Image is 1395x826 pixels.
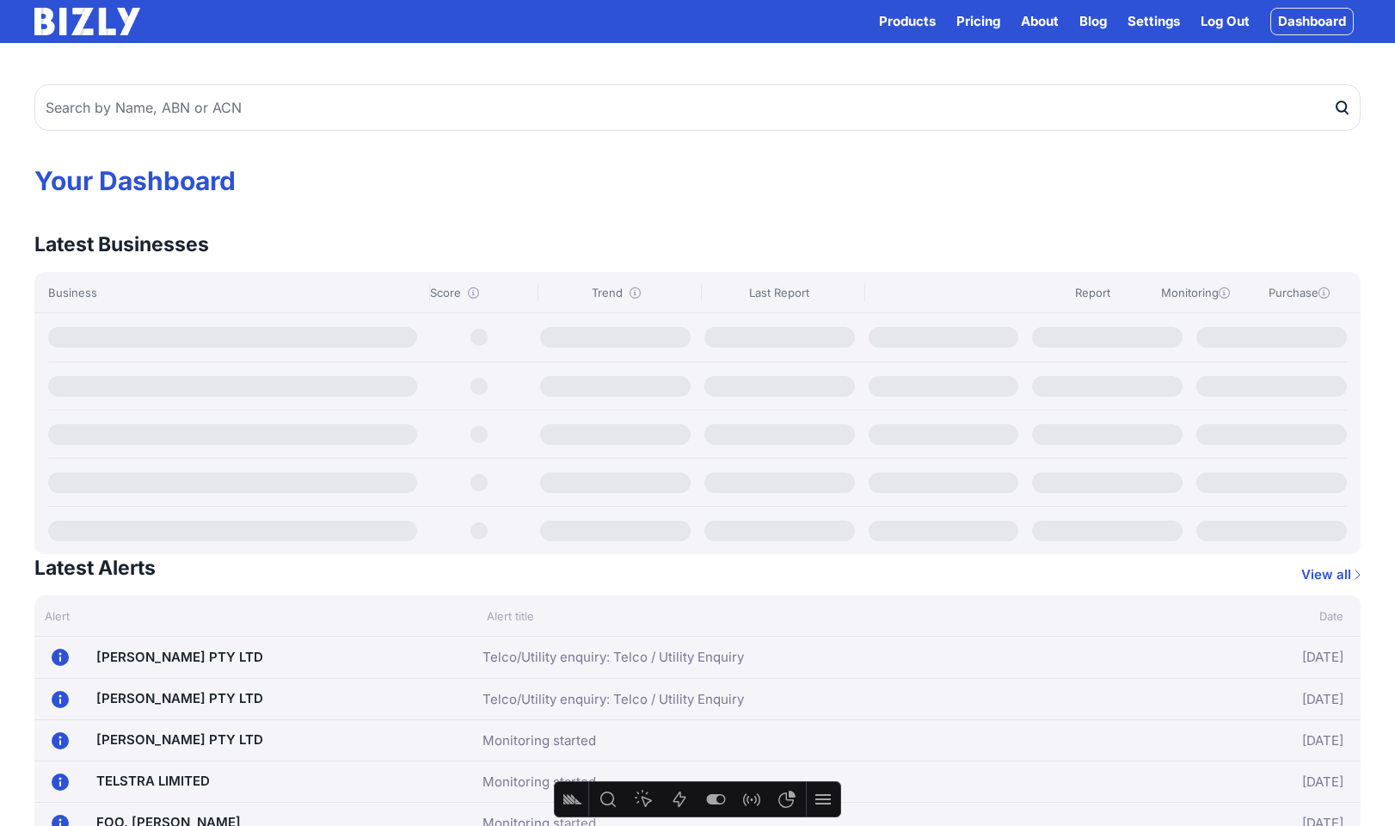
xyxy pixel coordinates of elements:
div: Last Report [701,284,857,301]
div: [DATE] [1128,686,1343,712]
div: Alert [34,607,476,625]
a: View all [1301,564,1361,585]
a: Monitoring started [482,772,596,792]
input: Search by Name, ABN or ACN [34,84,1361,131]
div: Trend [538,284,694,301]
h3: Latest Businesses [34,231,209,258]
a: Telco/Utility enquiry: Telco / Utility Enquiry [482,689,744,710]
div: Alert title [476,607,1140,625]
div: [DATE] [1128,768,1343,795]
div: Score [429,284,532,301]
a: Dashboard [1270,8,1354,35]
a: Pricing [956,11,1000,32]
a: About [1021,11,1059,32]
a: [PERSON_NAME] PTY LTD [96,649,263,665]
a: Blog [1079,11,1107,32]
button: Products [879,11,936,32]
div: Date [1140,607,1361,625]
div: Purchase [1251,284,1347,301]
div: Business [48,284,422,301]
div: Monitoring [1147,284,1244,301]
div: [DATE] [1128,727,1343,754]
div: [DATE] [1128,644,1343,671]
h1: Your Dashboard [34,165,1361,196]
a: [PERSON_NAME] PTY LTD [96,690,263,706]
a: TELSTRA LIMITED [96,773,210,789]
a: Telco/Utility enquiry: Telco / Utility Enquiry [482,647,744,668]
a: Settings [1128,11,1180,32]
a: [PERSON_NAME] PTY LTD [96,731,263,748]
a: Monitoring started [482,730,596,751]
h3: Latest Alerts [34,554,156,582]
div: Report [1044,284,1140,301]
a: Log Out [1201,11,1250,32]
